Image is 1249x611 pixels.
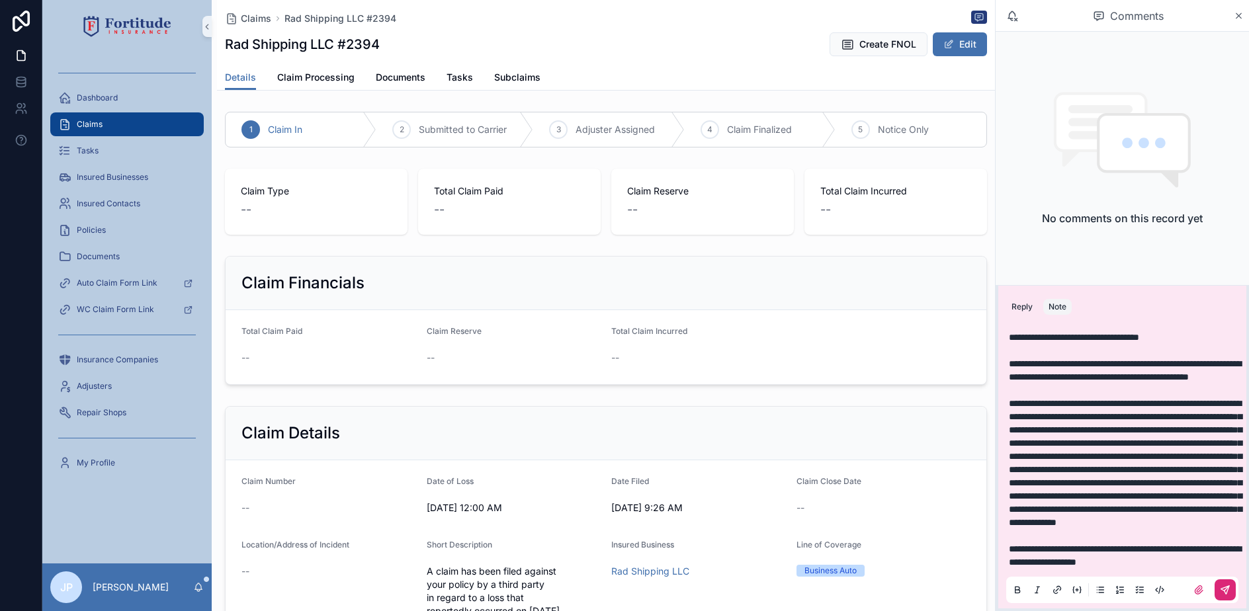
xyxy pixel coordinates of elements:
span: 3 [556,124,561,135]
span: Location/Address of Incident [241,540,349,550]
span: Claim Type [241,184,392,198]
span: Claim Reserve [427,326,482,336]
span: Total Claim Incurred [611,326,687,336]
span: 1 [249,124,253,135]
a: Claims [225,12,271,25]
span: Claims [241,12,271,25]
span: Policies [77,225,106,235]
span: Repair Shops [77,407,126,418]
span: -- [241,501,249,514]
span: 5 [858,124,863,135]
span: [DATE] 9:26 AM [611,501,786,514]
span: Claim Finalized [727,123,792,136]
span: Insured Businesses [77,172,148,183]
span: JP [60,579,73,595]
h1: Rad Shipping LLC #2394 [225,35,380,54]
span: -- [797,501,804,514]
a: Details [225,65,256,91]
span: Date of Loss [427,476,474,486]
a: Rad Shipping LLC [611,565,689,578]
span: Line of Coverage [797,540,861,550]
a: Insured Businesses [50,165,204,189]
span: -- [627,200,638,219]
a: Documents [50,245,204,268]
a: Insurance Companies [50,348,204,372]
span: Insurance Companies [77,354,158,365]
p: [PERSON_NAME] [93,581,169,594]
a: Tasks [50,139,204,163]
a: Subclaims [494,65,540,92]
span: Claim Reserve [627,184,778,198]
span: Claim Number [241,476,296,486]
span: 2 [400,124,404,135]
img: App logo [83,16,171,37]
span: Insured Contacts [77,198,140,209]
span: Total Claim Paid [241,326,302,336]
span: -- [434,200,445,219]
span: Date Filed [611,476,649,486]
div: Business Auto [804,565,857,577]
span: Comments [1110,8,1164,24]
span: Insured Business [611,540,674,550]
a: My Profile [50,451,204,475]
a: Adjusters [50,374,204,398]
a: Tasks [447,65,473,92]
span: Claim In [268,123,302,136]
div: scrollable content [42,53,212,492]
a: Policies [50,218,204,242]
a: WC Claim Form Link [50,298,204,321]
h2: Claim Details [241,423,340,444]
span: WC Claim Form Link [77,304,154,315]
span: Notice Only [878,123,929,136]
span: [DATE] 12:00 AM [427,501,601,514]
span: -- [241,200,251,219]
span: Claims [77,119,103,130]
a: Documents [376,65,425,92]
span: 4 [707,124,712,135]
span: Tasks [447,71,473,84]
button: Edit [933,32,987,56]
span: -- [241,565,249,578]
span: Auto Claim Form Link [77,278,157,288]
h2: Claim Financials [241,272,365,294]
a: Insured Contacts [50,192,204,216]
span: Tasks [77,145,99,156]
button: Note [1043,299,1072,315]
span: Documents [376,71,425,84]
a: Claims [50,112,204,136]
a: Rad Shipping LLC #2394 [284,12,396,25]
span: -- [820,200,831,219]
span: Total Claim Incurred [820,184,971,198]
span: Short Description [427,540,492,550]
button: Reply [1006,299,1038,315]
button: Create FNOL [830,32,927,56]
span: Total Claim Paid [434,184,585,198]
span: My Profile [77,458,115,468]
span: Adjuster Assigned [576,123,655,136]
div: Note [1049,302,1066,312]
span: -- [427,351,435,364]
span: Adjusters [77,381,112,391]
h2: No comments on this record yet [1042,210,1203,226]
a: Repair Shops [50,401,204,425]
span: Create FNOL [859,38,916,51]
a: Dashboard [50,86,204,110]
span: Subclaims [494,71,540,84]
span: Dashboard [77,93,118,103]
span: Claim Close Date [797,476,861,486]
a: Auto Claim Form Link [50,271,204,295]
span: Details [225,71,256,84]
span: Submitted to Carrier [419,123,507,136]
span: Claim Processing [277,71,355,84]
span: -- [611,351,619,364]
a: Claim Processing [277,65,355,92]
span: Documents [77,251,120,262]
span: -- [241,351,249,364]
